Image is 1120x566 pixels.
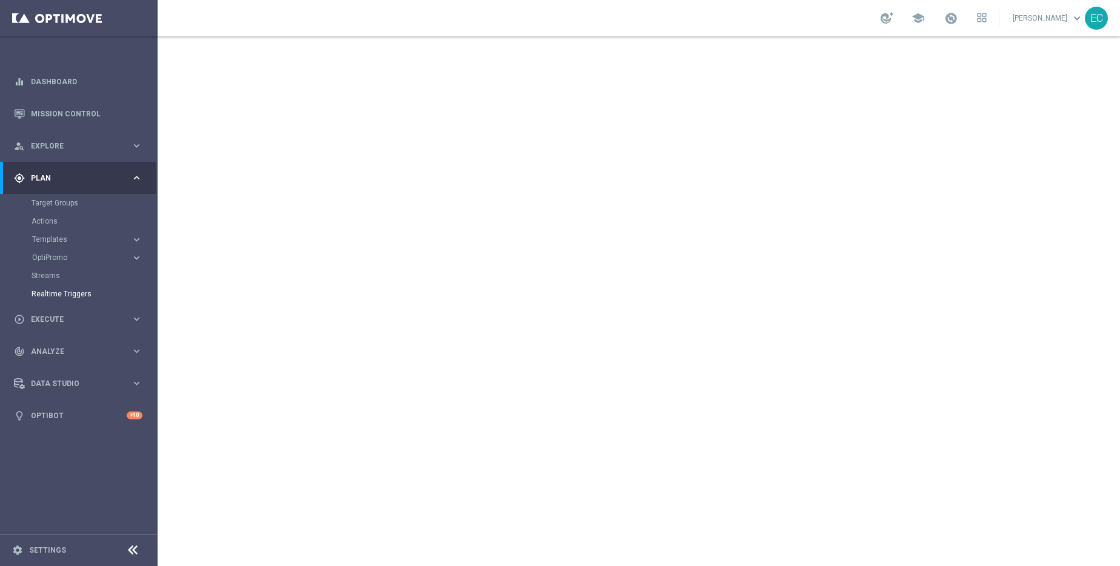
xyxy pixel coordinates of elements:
[13,173,143,183] button: gps_fixed Plan keyboard_arrow_right
[31,65,142,98] a: Dashboard
[32,271,126,281] a: Streams
[13,141,143,151] button: person_search Explore keyboard_arrow_right
[13,315,143,324] button: play_circle_outline Execute keyboard_arrow_right
[32,254,131,261] div: OptiPromo
[131,140,142,151] i: keyboard_arrow_right
[32,236,131,243] div: Templates
[14,346,25,357] i: track_changes
[32,285,156,303] div: Realtime Triggers
[1085,7,1108,30] div: EC
[14,314,131,325] div: Execute
[32,289,126,299] a: Realtime Triggers
[31,175,131,182] span: Plan
[14,410,25,421] i: lightbulb
[32,254,119,261] span: OptiPromo
[14,399,142,431] div: Optibot
[32,236,119,243] span: Templates
[31,380,131,387] span: Data Studio
[13,77,143,87] button: equalizer Dashboard
[32,216,126,226] a: Actions
[32,230,156,248] div: Templates
[32,267,156,285] div: Streams
[14,141,25,151] i: person_search
[14,173,25,184] i: gps_fixed
[32,253,143,262] button: OptiPromo keyboard_arrow_right
[14,173,131,184] div: Plan
[131,252,142,264] i: keyboard_arrow_right
[12,545,23,556] i: settings
[32,248,156,267] div: OptiPromo
[14,98,142,130] div: Mission Control
[31,98,142,130] a: Mission Control
[14,76,25,87] i: equalizer
[14,65,142,98] div: Dashboard
[31,316,131,323] span: Execute
[32,198,126,208] a: Target Groups
[127,411,142,419] div: +10
[131,172,142,184] i: keyboard_arrow_right
[13,379,143,388] button: Data Studio keyboard_arrow_right
[1012,9,1085,27] a: [PERSON_NAME]keyboard_arrow_down
[29,547,66,554] a: Settings
[13,411,143,421] button: lightbulb Optibot +10
[14,314,25,325] i: play_circle_outline
[31,399,127,431] a: Optibot
[14,346,131,357] div: Analyze
[131,313,142,325] i: keyboard_arrow_right
[14,141,131,151] div: Explore
[14,378,131,389] div: Data Studio
[32,212,156,230] div: Actions
[31,348,131,355] span: Analyze
[912,12,925,25] span: school
[131,345,142,357] i: keyboard_arrow_right
[32,194,156,212] div: Target Groups
[131,378,142,389] i: keyboard_arrow_right
[32,235,143,244] button: Templates keyboard_arrow_right
[31,142,131,150] span: Explore
[131,234,142,245] i: keyboard_arrow_right
[13,109,143,119] button: Mission Control
[1070,12,1084,25] span: keyboard_arrow_down
[13,347,143,356] button: track_changes Analyze keyboard_arrow_right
